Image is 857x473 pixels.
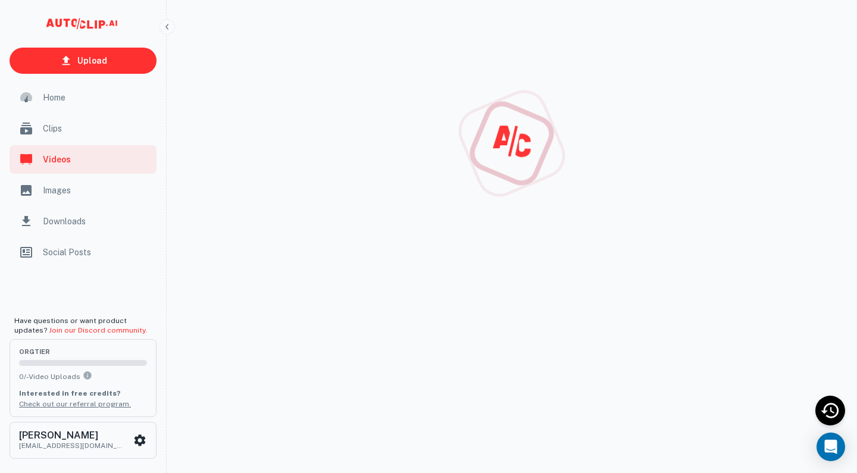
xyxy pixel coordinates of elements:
a: Videos [10,145,157,174]
p: [EMAIL_ADDRESS][DOMAIN_NAME] [19,440,126,451]
a: Clips [10,114,157,143]
div: Recent Activity [815,396,845,425]
h6: [PERSON_NAME] [19,431,126,440]
p: 0 / - Video Uploads [19,371,147,382]
a: Social Posts [10,238,157,267]
span: Social Posts [43,246,149,259]
span: org Tier [19,349,147,355]
span: Have questions or want product updates? [14,317,147,334]
a: Upload [10,48,157,74]
p: Interested in free credits? [19,388,147,399]
a: Home [10,83,157,112]
div: Open Intercom Messenger [817,433,845,461]
a: Images [10,176,157,205]
span: Downloads [43,215,149,228]
a: Join our Discord community. [49,326,147,334]
svg: You can upload 0 videos per month on the org tier. Upgrade to upload more. [83,371,92,380]
button: [PERSON_NAME][EMAIL_ADDRESS][DOMAIN_NAME] [10,422,157,459]
p: Upload [77,54,107,67]
span: Images [43,184,149,197]
a: Downloads [10,207,157,236]
a: Check out our referral program. [19,400,131,408]
span: Home [43,91,149,104]
span: Clips [43,122,149,135]
span: Videos [43,153,149,166]
button: orgTier0/-Video UploadsYou can upload 0 videos per month on the org tier. Upgrade to upload more.... [10,339,157,416]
